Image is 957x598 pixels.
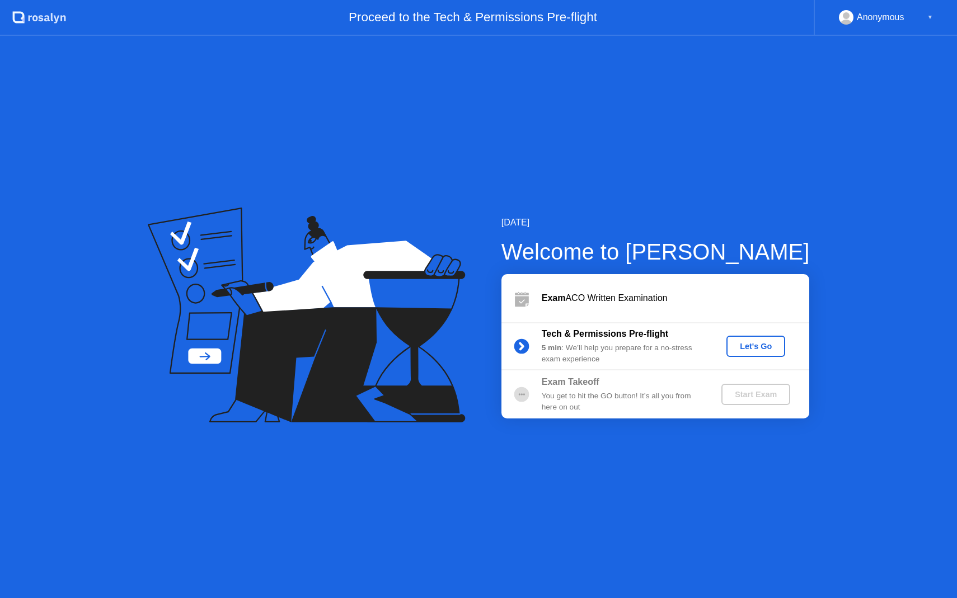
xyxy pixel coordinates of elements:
[501,235,810,269] div: Welcome to [PERSON_NAME]
[857,10,904,25] div: Anonymous
[542,342,703,365] div: : We’ll help you prepare for a no-stress exam experience
[501,216,810,229] div: [DATE]
[542,291,809,305] div: ACO Written Examination
[542,390,703,413] div: You get to hit the GO button! It’s all you from here on out
[542,293,566,303] b: Exam
[726,390,786,399] div: Start Exam
[542,329,668,338] b: Tech & Permissions Pre-flight
[726,336,785,357] button: Let's Go
[542,377,599,387] b: Exam Takeoff
[927,10,933,25] div: ▼
[721,384,790,405] button: Start Exam
[542,343,562,352] b: 5 min
[731,342,781,351] div: Let's Go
